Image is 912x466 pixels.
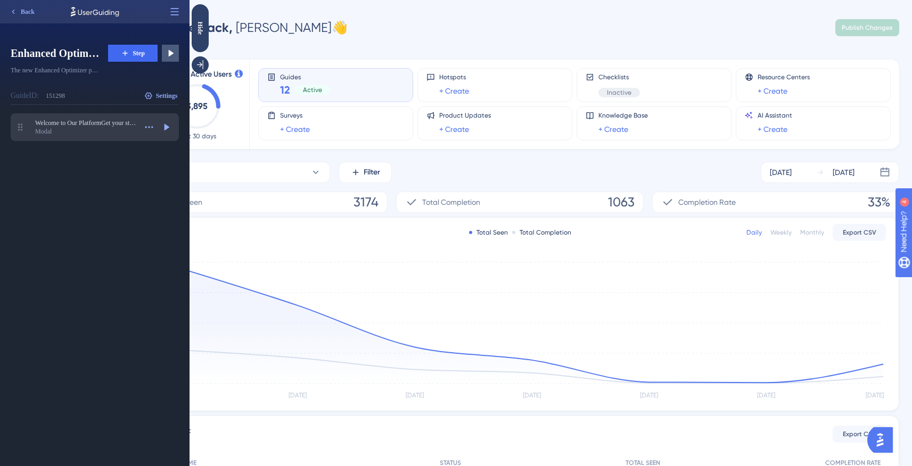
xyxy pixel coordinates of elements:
[757,392,775,399] tspan: [DATE]
[46,91,65,100] div: 151298
[833,426,886,443] button: Export CSV
[280,82,290,97] span: 12
[868,194,890,211] span: 33%
[835,19,899,36] button: Publish Changes
[678,196,736,209] span: Completion Rate
[186,101,208,111] text: 3,895
[800,228,824,237] div: Monthly
[746,228,762,237] div: Daily
[422,196,480,209] span: Total Completion
[406,392,424,399] tspan: [DATE]
[74,5,77,14] div: 4
[25,3,67,15] span: Need Help?
[354,194,379,211] span: 3174
[35,119,136,127] span: Welcome to Our PlatformGet your stuff done with our amazing algorithm.Make everything work smooth...
[842,23,893,32] span: Publish Changes
[523,392,541,399] tspan: [DATE]
[11,89,39,102] div: Guide ID:
[289,392,307,399] tspan: [DATE]
[162,68,232,81] span: Monthly Active Users
[4,3,39,20] button: Back
[512,228,571,237] div: Total Completion
[770,166,792,179] div: [DATE]
[13,5,135,22] span: Add a button to this step that will not show this guide again to the user who clicks it.
[598,111,648,120] span: Knowledge Base
[280,111,310,120] span: Surveys
[141,19,348,36] div: [PERSON_NAME] 👋
[843,430,876,438] span: Export CSV
[469,228,508,237] div: Total Seen
[280,73,331,80] span: Guides
[439,111,491,120] span: Product Updates
[133,49,145,57] span: Step
[833,224,886,241] button: Export CSV
[607,88,631,97] span: Inactive
[21,7,35,16] span: Back
[833,166,855,179] div: [DATE]
[866,392,884,399] tspan: [DATE]
[758,85,787,97] a: + Create
[598,73,640,81] span: Checklists
[35,127,136,136] div: Modal
[758,123,787,136] a: + Create
[178,132,216,140] span: Last 30 days
[758,111,792,120] span: AI Assistant
[303,86,322,94] span: Active
[758,73,810,81] span: Resource Centers
[108,45,158,62] button: Step
[339,162,392,183] button: Filter
[439,85,469,97] a: + Create
[843,228,876,237] span: Export CSV
[11,46,100,61] span: Enhanced Optimizer
[364,166,380,179] span: Filter
[640,392,658,399] tspan: [DATE]
[439,123,469,136] a: + Create
[280,123,310,136] a: + Create
[608,194,635,211] span: 1063
[439,73,469,81] span: Hotspots
[143,87,179,104] button: Settings
[867,424,899,456] iframe: UserGuiding AI Assistant Launcher
[156,91,178,100] span: Settings
[598,123,628,136] a: + Create
[141,162,330,183] button: All Guides
[770,228,792,237] div: Weekly
[11,66,100,74] span: The new Enhanced Optimizer page in the [DOMAIN_NAME] DSP. .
